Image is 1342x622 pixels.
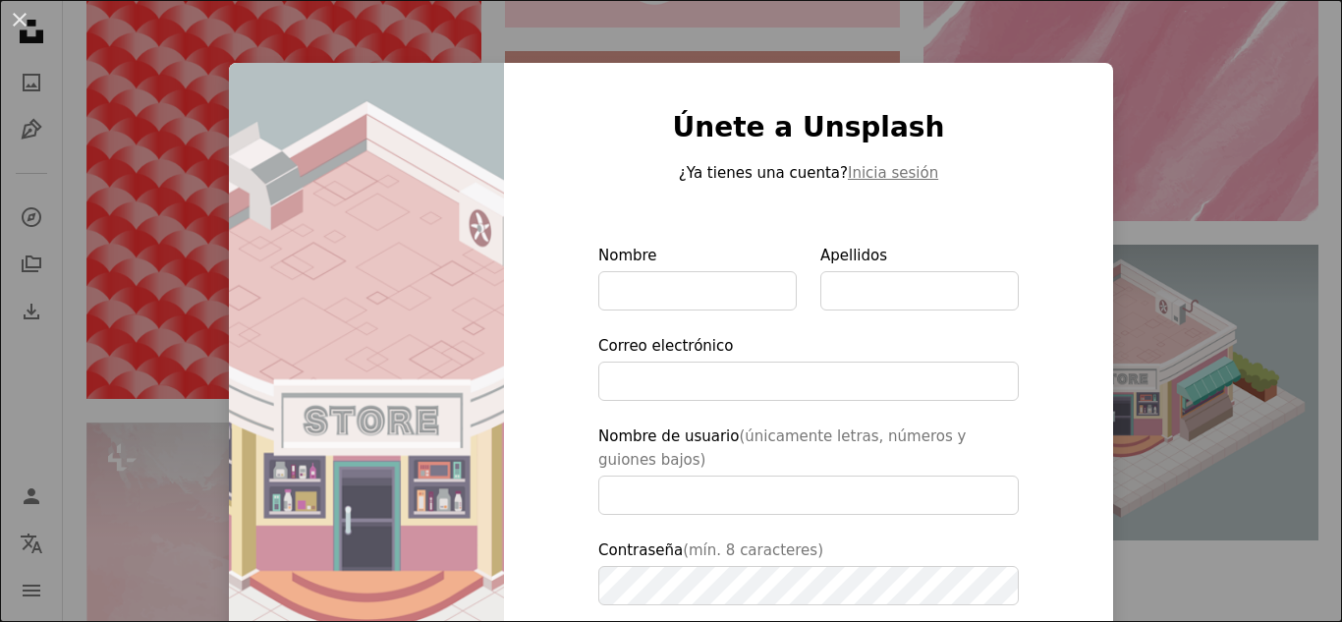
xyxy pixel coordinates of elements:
[683,541,823,559] span: (mín. 8 caracteres)
[598,161,1019,185] p: ¿Ya tienes una cuenta?
[598,538,1019,605] label: Contraseña
[598,110,1019,145] h1: Únete a Unsplash
[598,271,797,311] input: Nombre
[598,362,1019,401] input: Correo electrónico
[820,271,1019,311] input: Apellidos
[598,476,1019,515] input: Nombre de usuario(únicamente letras, números y guiones bajos)
[598,244,797,311] label: Nombre
[848,161,938,185] button: Inicia sesión
[598,427,966,469] span: (únicamente letras, números y guiones bajos)
[598,566,1019,605] input: Contraseña(mín. 8 caracteres)
[598,334,1019,401] label: Correo electrónico
[598,424,1019,515] label: Nombre de usuario
[820,244,1019,311] label: Apellidos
